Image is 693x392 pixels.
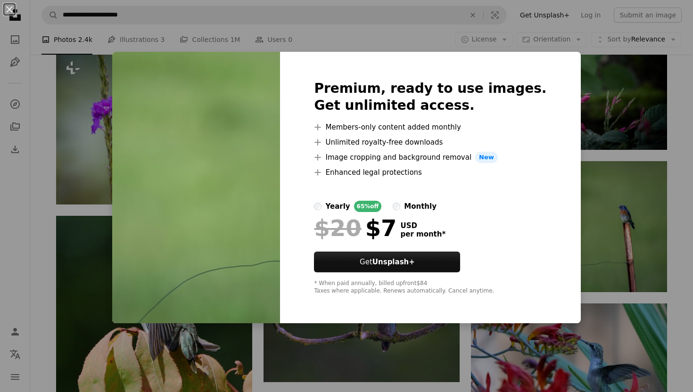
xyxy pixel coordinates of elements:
[400,221,445,230] span: USD
[314,280,546,295] div: * When paid annually, billed upfront $84 Taxes where applicable. Renews automatically. Cancel any...
[314,216,396,240] div: $7
[400,230,445,238] span: per month *
[112,52,280,323] img: premium_photo-1668227633204-b5aeeb7d5d6a
[325,201,350,212] div: yearly
[314,167,546,178] li: Enhanced legal protections
[354,201,382,212] div: 65% off
[314,137,546,148] li: Unlimited royalty-free downloads
[393,203,400,210] input: monthly
[314,216,361,240] span: $20
[404,201,437,212] div: monthly
[475,152,498,163] span: New
[314,122,546,133] li: Members-only content added monthly
[372,258,415,266] strong: Unsplash+
[314,80,546,114] h2: Premium, ready to use images. Get unlimited access.
[314,252,460,272] button: GetUnsplash+
[314,152,546,163] li: Image cropping and background removal
[314,203,322,210] input: yearly65%off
